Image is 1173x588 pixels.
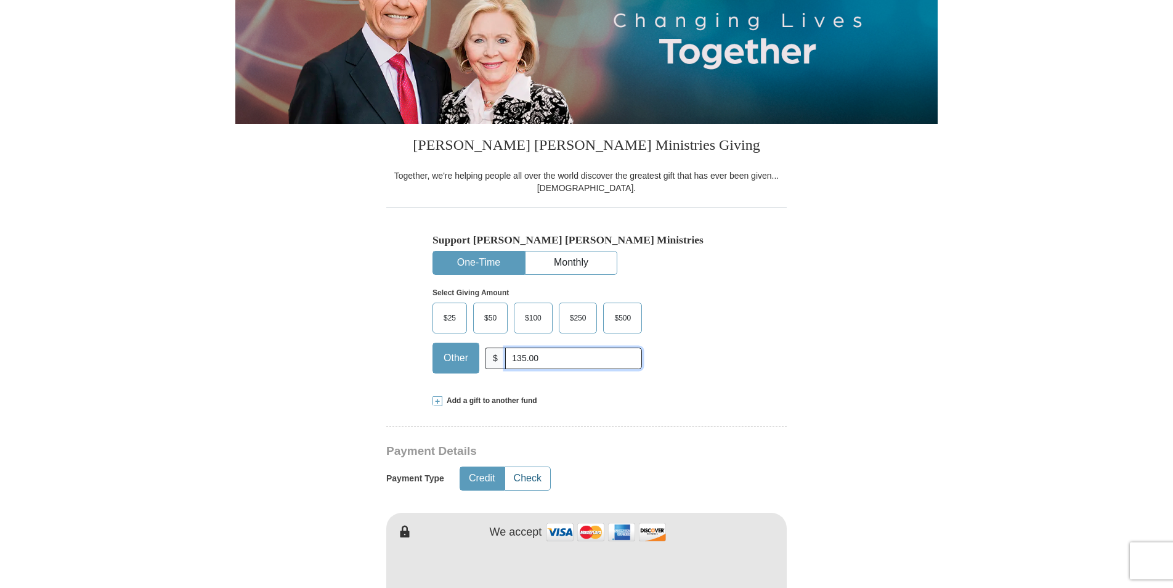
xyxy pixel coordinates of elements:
span: Add a gift to another fund [442,396,537,406]
div: Together, we're helping people all over the world discover the greatest gift that has ever been g... [386,169,787,194]
h4: We accept [490,526,542,539]
h3: [PERSON_NAME] [PERSON_NAME] Ministries Giving [386,124,787,169]
span: $250 [564,309,593,327]
h5: Payment Type [386,473,444,484]
span: $100 [519,309,548,327]
button: Monthly [526,251,617,274]
span: $50 [478,309,503,327]
button: Check [505,467,550,490]
span: $ [485,348,506,369]
strong: Select Giving Amount [432,288,509,297]
img: credit cards accepted [545,519,668,545]
span: $500 [608,309,637,327]
span: $25 [437,309,462,327]
h5: Support [PERSON_NAME] [PERSON_NAME] Ministries [432,234,741,247]
h3: Payment Details [386,444,700,459]
button: One-Time [433,251,524,274]
input: Other Amount [505,348,642,369]
button: Credit [460,467,504,490]
span: Other [437,349,474,367]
